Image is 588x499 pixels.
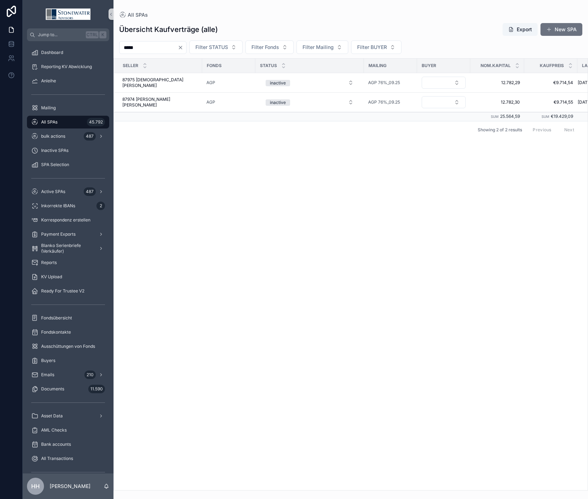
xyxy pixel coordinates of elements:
[528,99,573,105] span: €9.714,55
[368,80,400,86] a: AGP 76%_09.25
[260,96,359,109] button: Select Button
[296,40,348,54] button: Select Button
[41,231,76,237] span: Payment Exports
[27,285,109,297] a: Ready For Trustee V2
[206,99,251,105] a: AGP
[41,358,55,363] span: Buyers
[41,329,71,335] span: Fondskontakte
[27,312,109,324] a: Fondsübersicht
[41,243,93,254] span: Blanko Serienbriefe (Verkäufer)
[421,76,466,89] a: Select Button
[86,31,99,38] span: Ctrl
[270,99,286,106] div: inactive
[303,44,334,51] span: Filter Mailing
[481,63,511,68] span: Nom.Kapital
[41,427,67,433] span: AML Checks
[478,127,522,133] span: Showing 2 of 2 results
[41,442,71,447] span: Bank accounts
[84,371,96,379] div: 210
[540,63,564,68] span: Kaufpreis
[41,274,62,280] span: KV Upload
[41,288,84,294] span: Ready For Trustee V2
[27,102,109,114] a: Mailing
[542,115,549,119] small: Sum
[27,214,109,226] a: Korrespondenz erstellen
[540,23,582,36] button: New SPA
[27,383,109,395] a: Documents11.590
[41,344,95,349] span: Ausschüttungen von Fonds
[41,315,72,321] span: Fondsübersicht
[351,40,401,54] button: Select Button
[41,148,68,153] span: Inactive SPAs
[195,44,228,51] span: Filter STATUS
[122,97,198,108] a: 87974 [PERSON_NAME] [PERSON_NAME]
[206,99,215,105] a: AGP
[368,99,413,105] a: AGP 76%_09.25
[422,77,466,89] button: Select Button
[357,44,387,51] span: Filter BUYER
[422,63,436,68] span: BUYER
[41,78,56,84] span: Anleihe
[500,114,520,119] span: 25.564,59
[27,116,109,128] a: All SPAs45.792
[41,162,69,168] span: SPA Selection
[245,40,294,54] button: Select Button
[528,80,573,86] a: €9.714,54
[27,256,109,269] a: Reports
[178,45,186,50] button: Clear
[88,385,105,393] div: 11.590
[50,483,90,490] p: [PERSON_NAME]
[27,228,109,241] a: Payment Exports
[27,158,109,171] a: SPA Selection
[27,199,109,212] a: Inkorrekte IBANs2
[38,32,83,38] span: Jump to...
[503,23,538,36] button: Export
[27,368,109,381] a: Emails210
[491,115,499,119] small: Sum
[119,24,218,34] h1: Übersicht Kaufverträge (alle)
[260,76,360,89] a: Select Button
[87,118,105,126] div: 45.792
[551,114,573,119] span: €19.429,09
[100,32,106,38] span: K
[27,410,109,422] a: Asset Data
[41,217,90,223] span: Korrespondenz erstellen
[122,77,198,88] a: 87975 [DEMOGRAPHIC_DATA][PERSON_NAME]
[41,456,73,461] span: All Transactions
[27,28,109,41] button: Jump to...CtrlK
[41,413,63,419] span: Asset Data
[422,96,466,108] button: Select Button
[421,96,466,109] a: Select Button
[251,44,279,51] span: Filter Fonds
[41,133,65,139] span: bulk actions
[41,372,54,378] span: Emails
[207,63,222,68] span: Fonds
[27,144,109,157] a: Inactive SPAs
[27,354,109,367] a: Buyers
[27,242,109,255] a: Blanko Serienbriefe (Verkäufer)
[27,185,109,198] a: Active SPAs487
[475,80,520,86] a: 12.782,29
[123,63,138,68] span: SELLER
[41,105,56,111] span: Mailing
[84,132,96,141] div: 487
[31,482,40,490] span: HH
[27,46,109,59] a: Dashboard
[260,63,277,68] span: STATUS
[41,203,75,209] span: Inkorrekte IBANs
[27,75,109,87] a: Anleihe
[27,452,109,465] a: All Transactions
[41,50,63,55] span: Dashboard
[206,80,251,86] a: AGP
[475,99,520,105] a: 12.782,30
[368,99,400,105] a: AGP 76%_09.25
[41,386,64,392] span: Documents
[119,11,148,18] a: All SPAs
[368,80,413,86] a: AGP 76%_09.25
